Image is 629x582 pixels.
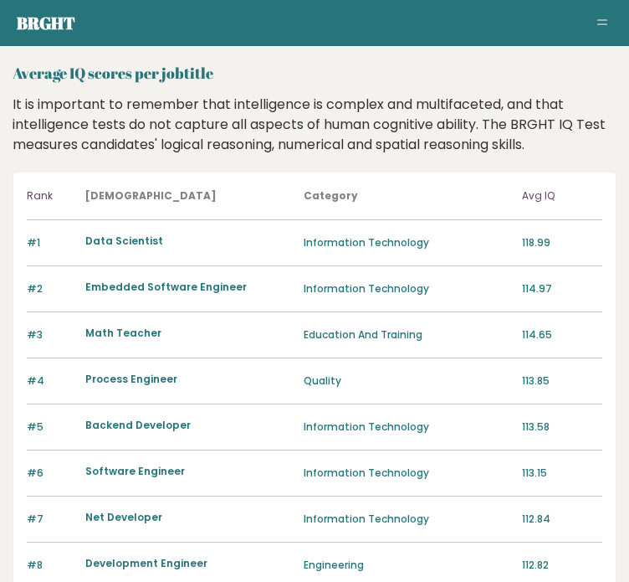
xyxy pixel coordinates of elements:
[522,466,602,481] p: 113.15
[522,420,602,435] p: 113.58
[27,420,75,435] p: #5
[304,558,512,573] p: Engineering
[304,188,358,203] b: Category
[85,280,247,294] a: Embedded Software Engineer
[304,235,512,250] p: Information Technology
[522,235,602,250] p: 118.99
[522,186,602,206] p: Avg IQ
[522,512,602,527] p: 112.84
[27,235,75,250] p: #1
[13,62,616,85] h2: Average IQ scores per jobtitle
[522,373,602,389] p: 113.85
[522,281,602,296] p: 114.97
[27,373,75,389] p: #4
[27,512,75,527] p: #7
[17,12,75,34] a: Brght
[522,327,602,343] p: 114.65
[7,95,623,155] div: It is important to remember that intelligence is complex and multifaceted, and that intelligence ...
[304,420,512,435] p: Information Technology
[27,281,75,296] p: #2
[27,186,75,206] p: Rank
[304,327,512,343] p: Education And Training
[304,281,512,296] p: Information Technology
[304,512,512,527] p: Information Technology
[592,13,612,33] button: Toggle navigation
[27,327,75,343] p: #3
[85,326,161,340] a: Math Teacher
[85,464,185,478] a: Software Engineer
[522,558,602,573] p: 112.82
[85,234,163,248] a: Data Scientist
[85,556,207,570] a: Development Engineer
[85,510,162,524] a: Net Developer
[85,188,217,203] b: [DEMOGRAPHIC_DATA]
[27,466,75,481] p: #6
[304,466,512,481] p: Information Technology
[85,418,191,432] a: Backend Developer
[85,372,177,386] a: Process Engineer
[304,373,512,389] p: Quality
[27,558,75,573] p: #8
